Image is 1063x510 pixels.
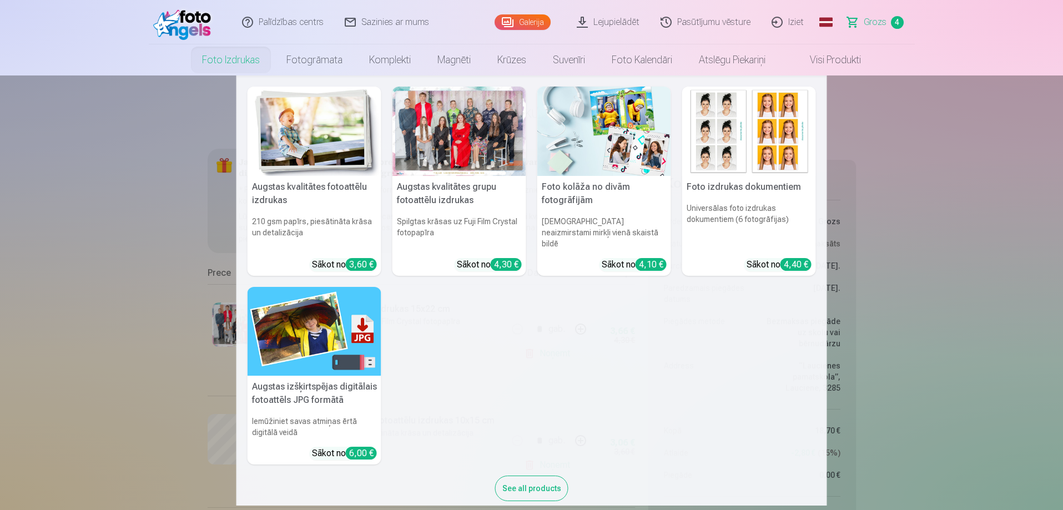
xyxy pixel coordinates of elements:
[537,87,671,276] a: Foto kolāža no divām fotogrāfijāmFoto kolāža no divām fotogrāfijām[DEMOGRAPHIC_DATA] neaizmirstam...
[356,44,424,75] a: Komplekti
[864,16,886,29] span: Grozs
[891,16,904,29] span: 4
[189,44,273,75] a: Foto izdrukas
[495,476,568,501] div: See all products
[484,44,540,75] a: Krūzes
[346,258,377,271] div: 3,60 €
[682,87,816,276] a: Foto izdrukas dokumentiemFoto izdrukas dokumentiemUniversālas foto izdrukas dokumentiem (6 fotogr...
[312,258,377,271] div: Sākot no
[248,287,381,376] img: Augstas izšķirtspējas digitālais fotoattēls JPG formātā
[495,14,551,30] a: Galerija
[392,211,526,254] h6: Spilgtas krāsas uz Fuji Film Crystal fotopapīra
[686,44,779,75] a: Atslēgu piekariņi
[682,198,816,254] h6: Universālas foto izdrukas dokumentiem (6 fotogrāfijas)
[248,287,381,465] a: Augstas izšķirtspējas digitālais fotoattēls JPG formātāAugstas izšķirtspējas digitālais fotoattēl...
[273,44,356,75] a: Fotogrāmata
[602,258,667,271] div: Sākot no
[780,258,812,271] div: 4,40 €
[248,376,381,411] h5: Augstas izšķirtspējas digitālais fotoattēls JPG formātā
[248,87,381,176] img: Augstas kvalitātes fotoattēlu izdrukas
[537,211,671,254] h6: [DEMOGRAPHIC_DATA] neaizmirstami mirkļi vienā skaistā bildē
[248,176,381,211] h5: Augstas kvalitātes fotoattēlu izdrukas
[540,44,598,75] a: Suvenīri
[392,87,526,276] a: Augstas kvalitātes grupu fotoattēlu izdrukasSpilgtas krāsas uz Fuji Film Crystal fotopapīraSākot ...
[346,447,377,459] div: 6,00 €
[495,482,568,493] a: See all products
[153,4,217,40] img: /fa1
[636,258,667,271] div: 4,10 €
[682,87,816,176] img: Foto izdrukas dokumentiem
[392,176,526,211] h5: Augstas kvalitātes grupu fotoattēlu izdrukas
[779,44,874,75] a: Visi produkti
[598,44,686,75] a: Foto kalendāri
[682,176,816,198] h5: Foto izdrukas dokumentiem
[491,258,522,271] div: 4,30 €
[248,411,381,442] h6: Iemūžiniet savas atmiņas ērtā digitālā veidā
[424,44,484,75] a: Magnēti
[747,258,812,271] div: Sākot no
[457,258,522,271] div: Sākot no
[248,87,381,276] a: Augstas kvalitātes fotoattēlu izdrukasAugstas kvalitātes fotoattēlu izdrukas210 gsm papīrs, piesā...
[312,447,377,460] div: Sākot no
[248,211,381,254] h6: 210 gsm papīrs, piesātināta krāsa un detalizācija
[537,87,671,176] img: Foto kolāža no divām fotogrāfijām
[537,176,671,211] h5: Foto kolāža no divām fotogrāfijām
